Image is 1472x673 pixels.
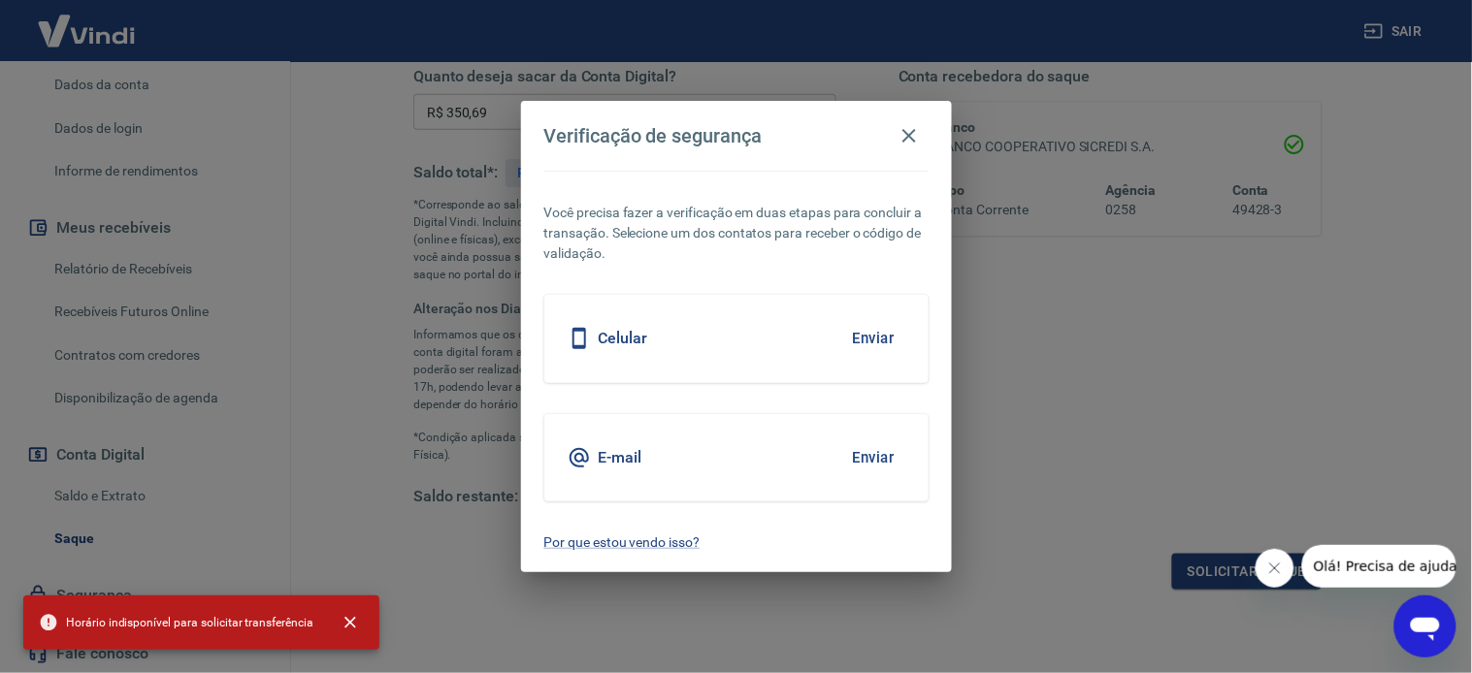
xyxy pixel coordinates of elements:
span: Olá! Precisa de ajuda? [12,14,163,29]
p: Você precisa fazer a verificação em duas etapas para concluir a transação. Selecione um dos conta... [544,203,929,264]
button: close [329,601,372,644]
iframe: Mensagem da empresa [1302,545,1456,588]
span: Horário indisponível para solicitar transferência [39,613,313,632]
h5: E-mail [599,448,642,467]
button: Enviar [842,318,905,359]
a: Por que estou vendo isso? [544,532,929,553]
button: Enviar [842,437,905,478]
iframe: Botão para abrir a janela de mensagens [1394,595,1456,657]
h5: Celular [599,329,648,348]
h4: Verificação de segurança [544,124,763,147]
iframe: Fechar mensagem [1256,549,1294,588]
